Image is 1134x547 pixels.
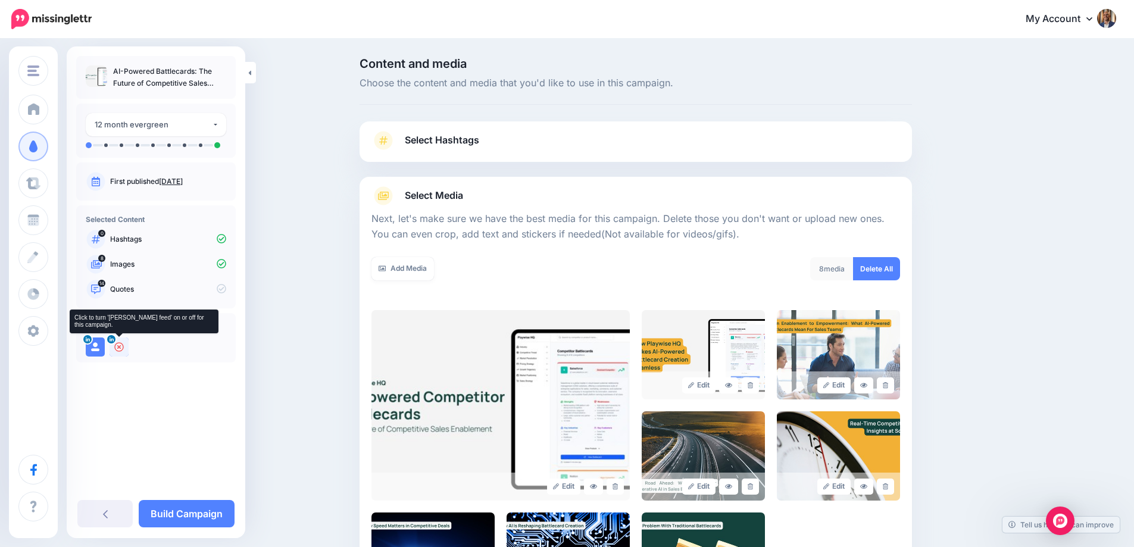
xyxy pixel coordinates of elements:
[95,118,212,132] div: 12 month evergreen
[642,310,765,399] img: 71293c0aa3cf3ae50a95aa7a0fc76f92_large.jpg
[777,310,900,399] img: f640e0b6d978ea0eaa5329144e773668_large.jpg
[682,479,716,495] a: Edit
[371,257,434,280] a: Add Media
[682,377,716,393] a: Edit
[819,264,824,273] span: 8
[1046,507,1074,535] div: Open Intercom Messenger
[817,377,851,393] a: Edit
[86,65,107,87] img: c80b3ece911a1c7637b0fcd1954f6490_thumb.jpg
[113,65,226,89] p: AI-Powered Battlecards: The Future of Competitive Sales Enablement
[371,186,900,205] a: Select Media
[405,132,479,148] span: Select Hashtags
[110,259,226,270] p: Images
[110,284,226,295] p: Quotes
[360,58,912,70] span: Content and media
[371,131,900,162] a: Select Hashtags
[98,230,105,237] span: 0
[360,76,912,91] span: Choose the content and media that you'd like to use in this campaign.
[405,187,463,204] span: Select Media
[11,9,92,29] img: Missinglettr
[853,257,900,280] a: Delete All
[98,255,105,262] span: 8
[777,411,900,501] img: 89729fc0c35612a2ad4a947daeb971df_large.jpg
[1002,517,1120,533] a: Tell us how we can improve
[86,337,105,357] img: user_default_image.png
[86,215,226,224] h4: Selected Content
[1014,5,1116,34] a: My Account
[642,411,765,501] img: 5ef27707eb44825a975a68ba1e0ced0a_large.jpg
[371,310,630,501] img: c80b3ece911a1c7637b0fcd1954f6490_large.jpg
[110,176,226,187] p: First published
[86,113,226,136] button: 12 month evergreen
[98,280,106,287] span: 14
[547,479,581,495] a: Edit
[817,479,851,495] a: Edit
[86,323,226,332] h4: Sending To
[810,257,854,280] div: media
[159,177,183,186] a: [DATE]
[371,211,900,242] p: Next, let's make sure we have the best media for this campaign. Delete those you don't want or up...
[27,65,39,76] img: menu.png
[110,234,226,245] p: Hashtags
